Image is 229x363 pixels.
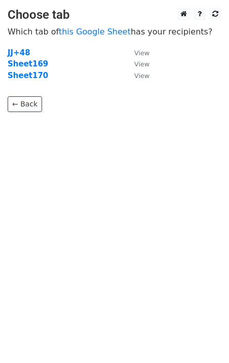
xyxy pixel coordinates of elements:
[8,59,48,68] a: Sheet169
[134,72,149,80] small: View
[134,49,149,57] small: View
[134,60,149,68] small: View
[124,71,149,80] a: View
[8,8,221,22] h3: Choose tab
[124,59,149,68] a: View
[124,48,149,57] a: View
[8,26,221,37] p: Which tab of has your recipients?
[8,48,30,57] a: JJ+48
[8,71,48,80] a: Sheet170
[8,96,42,112] a: ← Back
[59,27,131,37] a: this Google Sheet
